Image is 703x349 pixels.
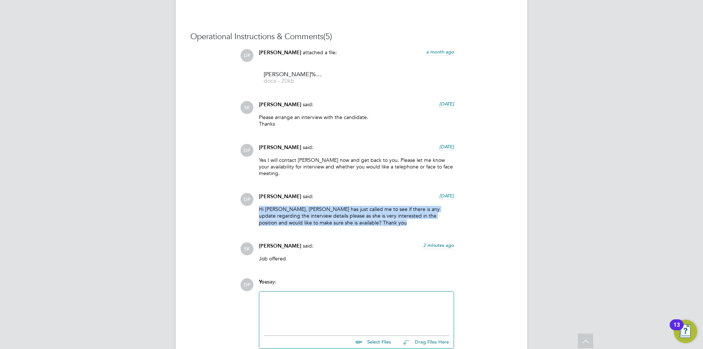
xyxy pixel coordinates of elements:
[259,278,454,291] div: say:
[259,243,301,249] span: [PERSON_NAME]
[673,325,680,334] div: 13
[303,49,337,56] span: attached a file:
[259,157,454,177] p: Yes I will contact [PERSON_NAME] now and get back to you. Please let me know your availability fo...
[259,49,301,56] span: [PERSON_NAME]
[241,49,253,62] span: DP
[241,144,253,157] span: DP
[264,72,322,77] span: [PERSON_NAME]%20(HQ00239872)
[303,101,313,108] span: said:
[303,242,313,249] span: said:
[674,320,697,343] button: Open Resource Center, 13 new notifications
[303,144,313,151] span: said:
[423,242,454,248] span: 2 minutes ago
[264,78,322,84] span: docx - 20kb
[259,101,301,108] span: [PERSON_NAME]
[259,114,454,127] p: Please arrange an interview with the candidate. Thanks
[190,31,513,42] h3: Operational Instructions & Comments
[439,144,454,150] span: [DATE]
[439,193,454,199] span: [DATE]
[303,193,313,200] span: said:
[323,31,332,41] span: (5)
[259,255,454,262] p: Job offered
[259,144,301,151] span: [PERSON_NAME]
[426,49,454,55] span: a month ago
[439,101,454,107] span: [DATE]
[259,279,268,285] span: You
[241,242,253,255] span: SK
[264,72,322,84] a: [PERSON_NAME]%20(HQ00239872) docx - 20kb
[241,278,253,291] span: DP
[241,193,253,206] span: DP
[259,206,454,226] p: Hi [PERSON_NAME], [PERSON_NAME] has just called me to see if there is any update regarding the in...
[241,101,253,114] span: SK
[259,193,301,200] span: [PERSON_NAME]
